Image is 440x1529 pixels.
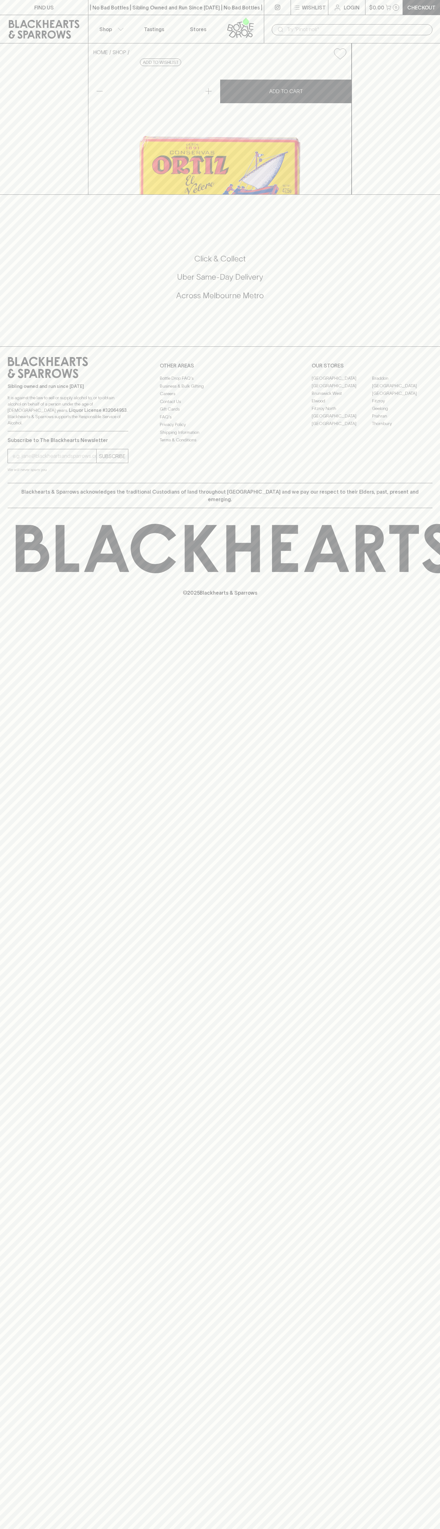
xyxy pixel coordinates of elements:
div: Call to action block [8,228,432,334]
a: Thornbury [372,420,432,427]
a: Braddon [372,374,432,382]
h5: Click & Collect [8,254,432,264]
button: ADD TO CART [220,80,352,103]
a: Bottle Drop FAQ's [160,375,281,382]
h5: Uber Same-Day Delivery [8,272,432,282]
p: Checkout [407,4,436,11]
img: 43825.png [88,64,351,194]
p: ADD TO CART [269,87,303,95]
p: OUR STORES [312,362,432,369]
a: Careers [160,390,281,398]
p: 0 [395,6,397,9]
h5: Across Melbourne Metro [8,290,432,301]
input: e.g. jane@blackheartsandsparrows.com.au [13,451,96,461]
p: Blackhearts & Sparrows acknowledges the traditional Custodians of land throughout [GEOGRAPHIC_DAT... [12,488,428,503]
p: SUBSCRIBE [99,452,125,460]
a: Fitzroy North [312,405,372,412]
a: Fitzroy [372,397,432,405]
p: FIND US [34,4,54,11]
strong: Liquor License #32064953 [69,408,127,413]
a: Business & Bulk Gifting [160,382,281,390]
a: Stores [176,15,220,43]
a: [GEOGRAPHIC_DATA] [312,382,372,389]
p: Wishlist [302,4,326,11]
a: Tastings [132,15,176,43]
p: Tastings [144,25,164,33]
p: Sibling owned and run since [DATE] [8,383,128,389]
a: Gift Cards [160,406,281,413]
a: Privacy Policy [160,421,281,428]
a: Prahran [372,412,432,420]
button: Add to wishlist [140,59,181,66]
p: $0.00 [369,4,384,11]
a: HOME [93,49,108,55]
a: Geelong [372,405,432,412]
a: Shipping Information [160,428,281,436]
a: [GEOGRAPHIC_DATA] [312,420,372,427]
a: [GEOGRAPHIC_DATA] [372,382,432,389]
p: Subscribe to The Blackhearts Newsletter [8,436,128,444]
a: [GEOGRAPHIC_DATA] [372,389,432,397]
a: Elwood [312,397,372,405]
p: It is against the law to sell or supply alcohol to, or to obtain alcohol on behalf of a person un... [8,395,128,426]
p: Shop [99,25,112,33]
button: Add to wishlist [331,46,349,62]
a: Terms & Conditions [160,436,281,444]
a: Brunswick West [312,389,372,397]
a: FAQ's [160,413,281,421]
p: Login [344,4,359,11]
p: OTHER AREAS [160,362,281,369]
a: [GEOGRAPHIC_DATA] [312,374,372,382]
a: [GEOGRAPHIC_DATA] [312,412,372,420]
button: SUBSCRIBE [97,449,128,463]
input: Try "Pinot noir" [287,25,427,35]
p: We will never spam you [8,467,128,473]
p: Stores [190,25,206,33]
button: Shop [88,15,132,43]
a: Contact Us [160,398,281,405]
a: SHOP [113,49,126,55]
